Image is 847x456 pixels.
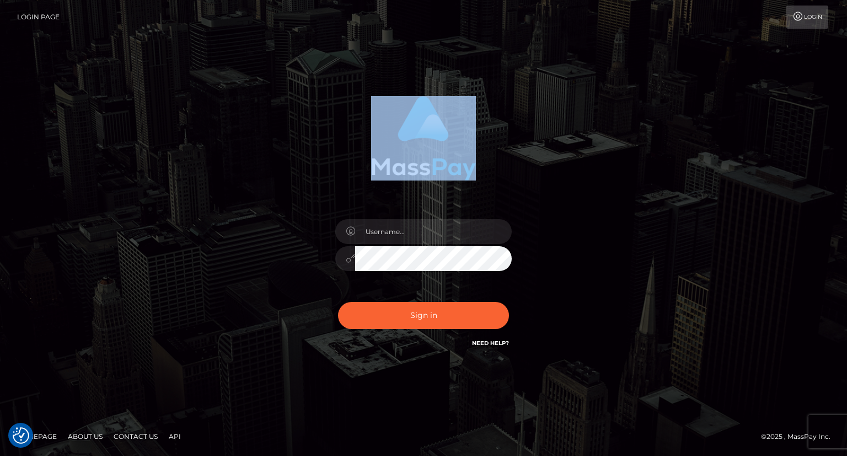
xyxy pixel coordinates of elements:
a: API [164,428,185,445]
a: Login Page [17,6,60,29]
a: Login [786,6,828,29]
a: About Us [63,428,107,445]
button: Sign in [338,302,509,329]
button: Consent Preferences [13,427,29,444]
div: © 2025 , MassPay Inc. [761,431,839,443]
img: MassPay Login [371,96,476,181]
a: Need Help? [472,340,509,347]
a: Homepage [12,428,61,445]
input: Username... [355,219,512,244]
img: Revisit consent button [13,427,29,444]
a: Contact Us [109,428,162,445]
